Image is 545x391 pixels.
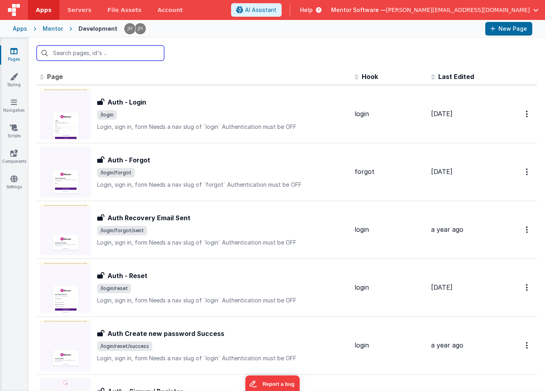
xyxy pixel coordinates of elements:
[521,279,534,296] button: Options
[108,271,147,280] h3: Auth - Reset
[355,109,425,118] div: login
[97,354,348,362] p: Login, sign in, form Needs a nav slug of `login` Authentication must be OFF
[431,283,453,291] span: [DATE]
[97,296,348,304] p: Login, sign in, form Needs a nav slug of `login` Authentication must be OFF
[108,213,190,223] h3: Auth Recovery Email Sent
[431,341,463,349] span: a year ago
[431,110,453,118] span: [DATE]
[521,337,534,353] button: Options
[386,6,530,14] span: [PERSON_NAME][EMAIL_ADDRESS][DOMAIN_NAME]
[245,6,276,14] span: AI Assistant
[108,155,150,165] h3: Auth - Forgot
[47,73,63,81] span: Page
[431,225,463,233] span: a year ago
[78,25,118,33] div: Development
[43,25,63,33] div: Mentor
[37,45,164,61] input: Search pages, id's ...
[97,226,147,235] span: /login/forgot/sent
[485,22,532,36] button: New Page
[135,23,146,34] img: c2badad8aad3a9dfc60afe8632b41ba8
[108,97,146,107] h3: Auth - Login
[97,181,348,189] p: Login, sign in, form Needs a nav slug of `forgot` Authentication must be OFF
[97,110,117,120] span: /login
[300,6,313,14] span: Help
[97,284,131,293] span: /login/reset
[355,167,425,176] div: forgot
[431,168,453,176] span: [DATE]
[521,106,534,122] button: Options
[231,3,282,17] button: AI Assistant
[438,73,474,81] span: Last Edited
[362,73,378,81] span: Hook
[67,6,91,14] span: Servers
[521,221,534,238] button: Options
[97,123,348,131] p: Login, sign in, form Needs a nav slug of `login` Authentication must be OFF
[331,6,386,14] span: Mentor Software —
[97,342,152,351] span: /login/reset/success
[355,225,425,234] div: login
[108,329,224,338] h3: Auth Create new password Success
[108,6,142,14] span: File Assets
[355,341,425,350] div: login
[36,6,51,14] span: Apps
[13,25,27,33] div: Apps
[97,168,135,178] span: /login/forgot
[355,283,425,292] div: login
[521,164,534,180] button: Options
[124,23,135,34] img: c2badad8aad3a9dfc60afe8632b41ba8
[97,239,348,247] p: Login, sign in, form Needs a nav slug of `login` Authentication must be OFF
[331,6,539,14] button: Mentor Software — [PERSON_NAME][EMAIL_ADDRESS][DOMAIN_NAME]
